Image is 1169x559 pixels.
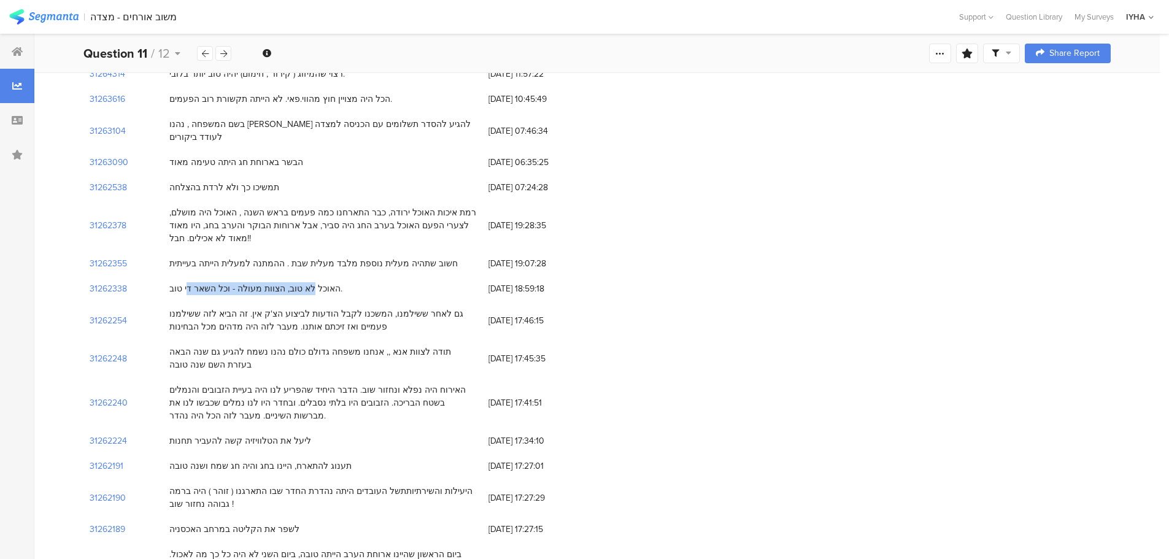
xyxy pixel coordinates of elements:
[488,460,587,472] span: [DATE] 17:27:01
[169,345,476,371] div: תודה לצוות אנא ,, אנחנו משפחה גדולם כולם נהנו נשמח להגיע גם שנה הבאה בעזרת השם שנה טובה
[488,282,587,295] span: [DATE] 18:59:18
[83,10,85,24] div: |
[90,352,127,365] section: 31262248
[169,307,476,333] div: גם לאחר ששילמנו, המשכנו לקבל הודעות לביצוע הצ'ק אין. זה הביא לזה ששילמנו פעמיים ואז זיכתם אותנו. ...
[169,257,458,270] div: חשוב שתהיה מעלית נוספת מלבד מעלית שבת . ההמתנה למעלית הייתה בעייתית
[169,523,299,536] div: לשפר את הקליטה במרחב האכסניה
[169,282,342,295] div: האוכל לא טוב, הצוות מעולה - וכל השאר די טוב.
[158,44,170,63] span: 12
[1068,11,1120,23] a: My Surveys
[90,314,127,327] section: 31262254
[169,384,476,422] div: האירוח היה נפלא ונחזור שוב. הדבר היחיד שהפריע לנו היה בעיית הזבובים והנמלים בשטח הבריכה. הזבובים ...
[90,523,125,536] section: 31262189
[90,67,125,80] section: 31264314
[488,67,587,80] span: [DATE] 11:57:22
[90,396,128,409] section: 31262240
[90,11,177,23] div: משוב אורחים - מצדה
[488,523,587,536] span: [DATE] 17:27:15
[90,282,127,295] section: 31262338
[488,219,587,232] span: [DATE] 19:28:35
[90,257,127,270] section: 31262355
[90,460,123,472] section: 31262191
[488,492,587,504] span: [DATE] 17:27:29
[1049,49,1100,58] span: Share Report
[169,118,476,144] div: בשם המשפחה , נהנו [PERSON_NAME] להגיע להסדר תשלומים עם הכניסה למצדה לעודד ביקורים
[169,156,303,169] div: הבשר בארוחת חג היתה טעימה מאוד
[169,206,476,245] div: רמת איכות האוכל ירודה, כבר התארחנו כמה פעמים בראש השנה , האוכל היה מושלם, לצערי הפעם האוכל בערב ה...
[1126,11,1145,23] div: IYHA
[488,396,587,409] span: [DATE] 17:41:51
[488,434,587,447] span: [DATE] 17:34:10
[90,219,126,232] section: 31262378
[169,434,311,447] div: ליעל את הטלוויזיה קשה להעביר תחנות
[488,314,587,327] span: [DATE] 17:46:15
[169,67,345,80] div: רצוי שהמיזוג ( קירור , חימום) יהיה טוב יותר בלובי.
[83,44,147,63] b: Question 11
[488,125,587,137] span: [DATE] 07:46:34
[9,9,79,25] img: segmanta logo
[169,181,279,194] div: תמשיכו כך ולא לרדת בהצלחה
[1000,11,1068,23] a: Question Library
[90,434,127,447] section: 31262224
[90,93,125,106] section: 31263616
[488,181,587,194] span: [DATE] 07:24:28
[488,352,587,365] span: [DATE] 17:45:35
[169,460,352,472] div: תענוג להתארח, היינו בחג והיה חג שמח ושנה טובה
[488,257,587,270] span: [DATE] 19:07:28
[90,156,128,169] section: 31263090
[959,7,993,26] div: Support
[90,125,126,137] section: 31263104
[90,492,126,504] section: 31262190
[151,44,155,63] span: /
[488,93,587,106] span: [DATE] 10:45:49
[90,181,127,194] section: 31262538
[169,485,476,511] div: היעילות והשירתיותתשל העובדים היתה נהדרת החדר שבו התארגנו ( זוהר ) היה ברמה גבוהה נחזור שוב !
[488,156,587,169] span: [DATE] 06:35:25
[169,93,392,106] div: הכל היה מצויין חוץ מהווי.פאי. לא הייתה תקשורת רוב הפעמים.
